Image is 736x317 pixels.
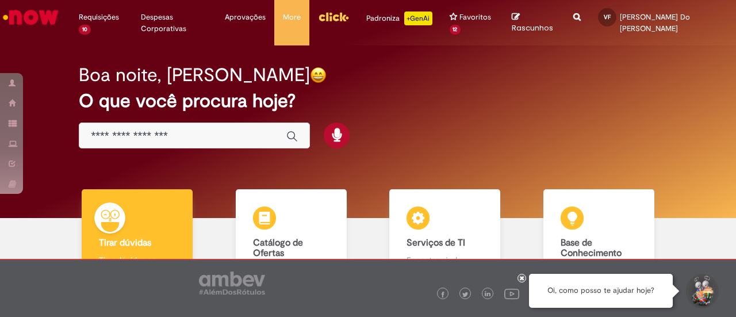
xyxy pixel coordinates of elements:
h2: Boa noite, [PERSON_NAME] [79,65,310,85]
span: More [283,12,301,23]
span: 10 [79,25,91,35]
a: Base de Conhecimento Consulte e aprenda [522,189,676,289]
p: +GenAi [404,12,432,25]
img: logo_footer_youtube.png [504,286,519,301]
b: Catálogo de Ofertas [253,237,303,259]
p: Tirar dúvidas com Lupi Assist e Gen Ai [99,254,175,277]
div: Padroniza [366,12,432,25]
b: Tirar dúvidas [99,237,151,249]
a: Tirar dúvidas Tirar dúvidas com Lupi Assist e Gen Ai [60,189,214,289]
p: Encontre ajuda [407,254,483,266]
span: Despesas Corporativas [141,12,208,35]
span: Requisições [79,12,119,23]
img: happy-face.png [310,67,327,83]
span: Favoritos [459,12,491,23]
b: Base de Conhecimento [561,237,622,259]
span: 12 [450,25,461,35]
span: Aprovações [225,12,266,23]
img: logo_footer_facebook.png [440,292,446,297]
span: VF [604,13,611,21]
img: ServiceNow [1,6,60,29]
span: Rascunhos [512,22,553,33]
img: logo_footer_ambev_rotulo_gray.png [199,272,265,295]
b: Serviços de TI [407,237,465,249]
a: Catálogo de Ofertas Abra uma solicitação [214,189,369,289]
button: Iniciar Conversa de Suporte [684,274,719,308]
a: Serviços de TI Encontre ajuda [368,189,522,289]
span: [PERSON_NAME] Do [PERSON_NAME] [620,12,690,33]
img: click_logo_yellow_360x200.png [318,8,349,25]
div: Oi, como posso te ajudar hoje? [529,274,673,308]
h2: O que você procura hoje? [79,91,657,111]
img: logo_footer_twitter.png [462,292,468,297]
a: Rascunhos [512,12,556,33]
img: logo_footer_linkedin.png [485,291,490,298]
